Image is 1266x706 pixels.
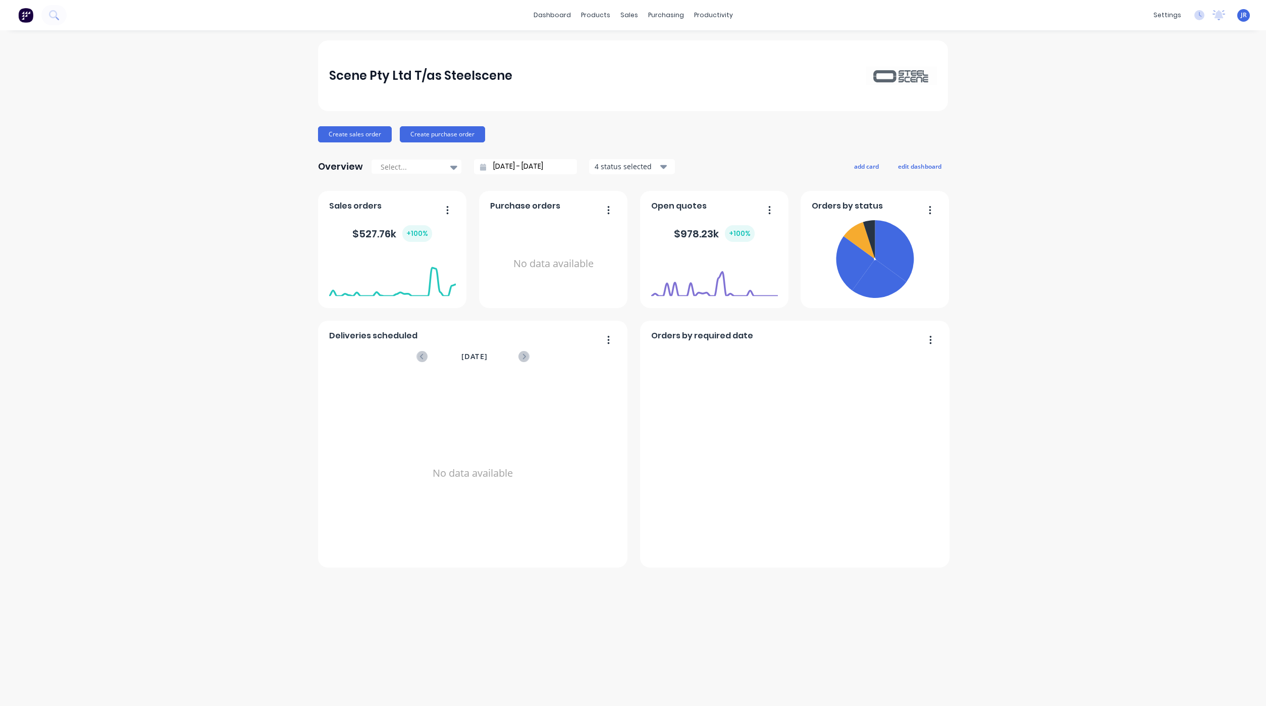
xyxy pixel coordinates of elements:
div: + 100 % [402,225,432,242]
div: Overview [318,157,363,177]
a: dashboard [529,8,576,23]
div: $ 978.23k [674,225,755,242]
span: Deliveries scheduled [329,330,417,342]
button: 4 status selected [589,159,675,174]
span: [DATE] [461,351,488,362]
div: 4 status selected [595,161,658,172]
div: productivity [689,8,738,23]
button: Create sales order [318,126,392,142]
div: Scene Pty Ltd T/as Steelscene [329,66,512,86]
div: + 100 % [725,225,755,242]
button: edit dashboard [891,160,948,173]
span: Sales orders [329,200,382,212]
div: settings [1148,8,1186,23]
div: purchasing [643,8,689,23]
span: Orders by required date [651,330,753,342]
div: $ 527.76k [352,225,432,242]
button: add card [848,160,885,173]
div: sales [615,8,643,23]
span: Purchase orders [490,200,560,212]
span: Orders by status [812,200,883,212]
span: JR [1241,11,1247,20]
div: products [576,8,615,23]
span: Open quotes [651,200,707,212]
button: Create purchase order [400,126,485,142]
div: No data available [329,375,617,571]
div: No data available [490,216,617,312]
img: Factory [18,8,33,23]
img: Scene Pty Ltd T/as Steelscene [866,67,937,84]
